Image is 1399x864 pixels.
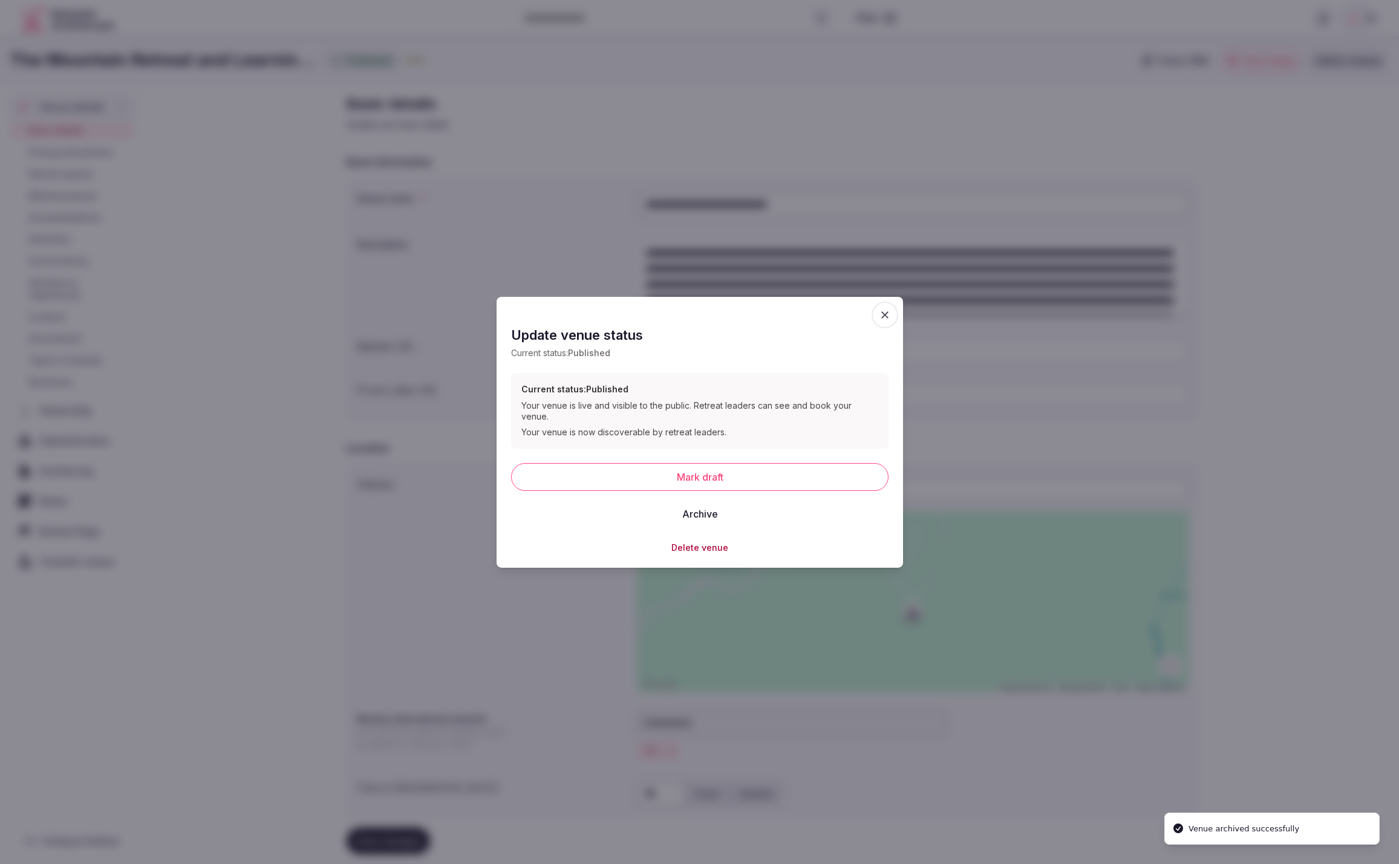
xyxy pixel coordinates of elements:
button: Mark draft [511,463,889,490]
span: Published [568,347,610,357]
h3: Current status: Published [521,383,878,395]
div: Your venue is now discoverable by retreat leaders. [521,427,878,438]
button: Delete venue [671,541,728,553]
button: Archive [672,500,727,527]
div: Your venue is live and visible to the public. Retreat leaders can see and book your venue. [521,400,878,421]
p: Current status: [511,346,889,359]
h2: Update venue status [511,325,889,344]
